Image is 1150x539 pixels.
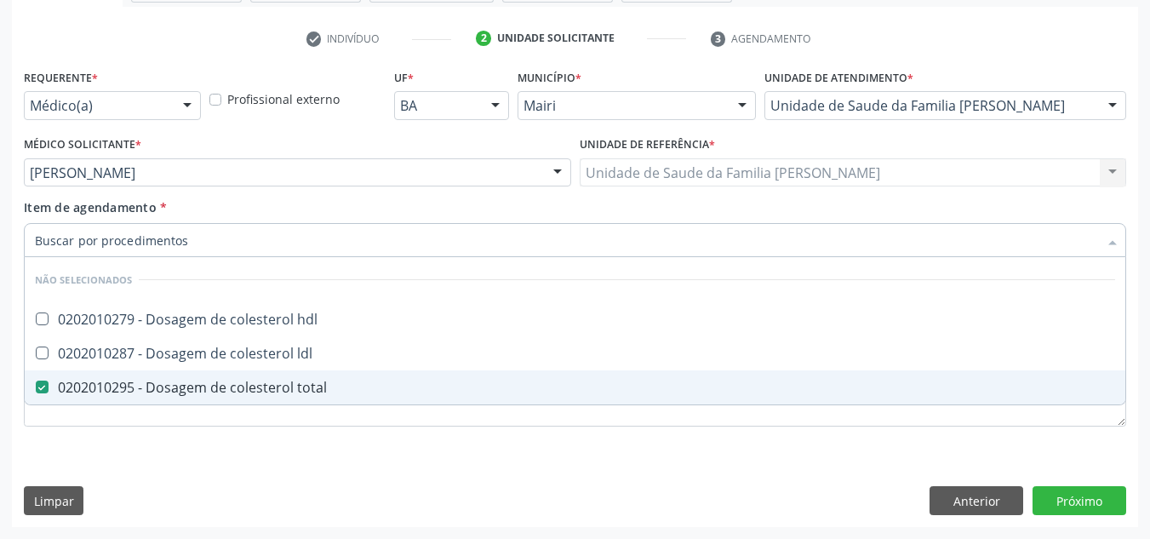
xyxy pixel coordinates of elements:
button: Próximo [1033,486,1126,515]
label: Unidade de atendimento [764,65,913,91]
div: 2 [476,31,491,46]
label: Requerente [24,65,98,91]
label: Médico Solicitante [24,132,141,158]
div: 0202010295 - Dosagem de colesterol total [35,381,1115,394]
label: UF [394,65,414,91]
span: Item de agendamento [24,199,157,215]
label: Profissional externo [227,90,340,108]
div: 0202010279 - Dosagem de colesterol hdl [35,313,1115,326]
div: Unidade solicitante [497,31,615,46]
span: BA [400,97,474,114]
label: Unidade de referência [580,132,715,158]
span: Mairi [524,97,721,114]
span: [PERSON_NAME] [30,164,536,181]
label: Município [518,65,581,91]
span: Unidade de Saude da Familia [PERSON_NAME] [770,97,1091,114]
button: Anterior [930,486,1023,515]
div: 0202010287 - Dosagem de colesterol ldl [35,347,1115,360]
span: Médico(a) [30,97,166,114]
input: Buscar por procedimentos [35,223,1098,257]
